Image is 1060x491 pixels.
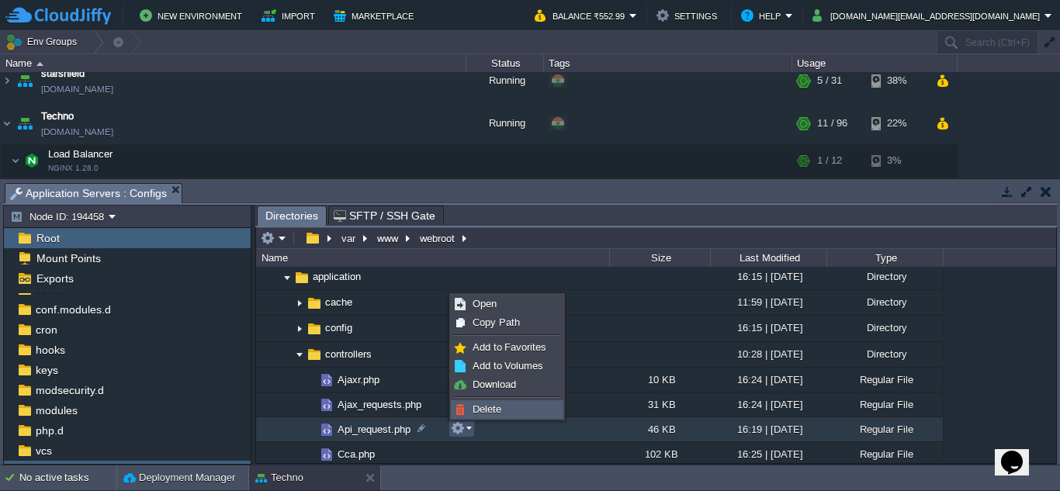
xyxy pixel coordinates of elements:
[33,444,54,458] a: vcs
[826,265,943,289] div: Directory
[41,66,85,81] a: starshield
[710,442,826,466] div: 16:25 | [DATE]
[334,206,435,225] span: SFTP / SSH Gate
[452,296,563,313] a: Open
[995,429,1044,475] iframe: chat widget
[293,269,310,286] img: AMDAwAAAACH5BAEAAAAALAAAAAABAAEAAAICRAEAOw==
[710,265,826,289] div: 16:15 | [DATE]
[47,147,115,161] span: Load Balancer
[33,383,106,397] a: modsecurity.d
[48,164,99,173] span: NGINX 1.28.0
[871,60,922,102] div: 38%
[812,6,1044,25] button: [DOMAIN_NAME][EMAIL_ADDRESS][DOMAIN_NAME]
[36,62,43,66] img: AMDAwAAAACH5BAEAAAAALAAAAAABAAEAAAICRAEAOw==
[335,398,424,411] a: Ajax_requests.php
[33,251,103,265] a: Mount Points
[10,209,109,223] button: Node ID: 194458
[323,296,355,309] a: cache
[466,102,544,144] div: Running
[306,392,318,417] img: AMDAwAAAACH5BAEAAAAALAAAAAABAAEAAAICRAEAOw==
[871,145,922,176] div: 3%
[140,6,247,25] button: New Environment
[5,6,111,26] img: CloudJiffy
[466,60,544,102] div: Running
[33,363,61,377] a: keys
[323,348,374,361] a: controllers
[19,465,116,490] div: No active tasks
[452,339,563,356] a: Add to Favorites
[33,323,60,337] span: cron
[306,346,323,363] img: AMDAwAAAACH5BAEAAAAALAAAAAABAAEAAAICRAEAOw==
[293,343,306,367] img: AMDAwAAAACH5BAEAAAAALAAAAAABAAEAAAICRAEAOw==
[306,295,323,312] img: AMDAwAAAACH5BAEAAAAALAAAAAABAAEAAAICRAEAOw==
[293,291,306,315] img: AMDAwAAAACH5BAEAAAAALAAAAAABAAEAAAICRAEAOw==
[255,470,303,486] button: Techno
[318,446,335,463] img: AMDAwAAAACH5BAEAAAAALAAAAAABAAEAAAICRAEAOw==
[473,403,501,415] span: Delete
[281,265,293,289] img: AMDAwAAAACH5BAEAAAAALAAAAAABAAEAAAICRAEAOw==
[826,316,943,340] div: Directory
[710,417,826,441] div: 16:19 | [DATE]
[473,360,543,372] span: Add to Volumes
[817,102,847,144] div: 11 / 96
[10,184,167,203] span: Application Servers : Configs
[817,145,842,176] div: 1 / 12
[42,177,64,201] img: AMDAwAAAACH5BAEAAAAALAAAAAABAAEAAAICRAEAOw==
[323,321,355,334] a: config
[41,109,74,124] span: Techno
[2,54,466,72] div: Name
[33,303,113,316] a: conf.modules.d
[473,341,546,353] span: Add to Favorites
[33,231,62,245] a: Root
[335,373,382,386] a: Ajaxr.php
[826,290,943,314] div: Directory
[306,320,323,337] img: AMDAwAAAACH5BAEAAAAALAAAAAABAAEAAAICRAEAOw==
[11,145,20,176] img: AMDAwAAAACH5BAEAAAAALAAAAAABAAEAAAICRAEAOw==
[306,442,318,466] img: AMDAwAAAACH5BAEAAAAALAAAAAABAAEAAAICRAEAOw==
[318,421,335,438] img: AMDAwAAAACH5BAEAAAAALAAAAAABAAEAAAICRAEAOw==
[334,6,418,25] button: Marketplace
[817,177,838,201] div: 1 / 12
[262,6,320,25] button: Import
[473,316,520,328] span: Copy Path
[826,368,943,392] div: Regular File
[41,124,113,140] a: [DOMAIN_NAME]
[452,401,563,418] a: Delete
[826,392,943,417] div: Regular File
[47,148,115,160] a: Load BalancerNGINX 1.28.0
[656,6,722,25] button: Settings
[33,424,66,437] a: php.d
[611,249,710,267] div: Size
[33,177,42,201] img: AMDAwAAAACH5BAEAAAAALAAAAAABAAEAAAICRAEAOw==
[310,270,363,283] span: application
[826,342,943,366] div: Directory
[14,60,36,102] img: AMDAwAAAACH5BAEAAAAALAAAAAABAAEAAAICRAEAOw==
[33,403,80,417] a: modules
[828,249,943,267] div: Type
[33,271,76,285] a: Exports
[417,231,459,245] button: webroot
[335,423,413,436] a: Api_request.php
[826,417,943,441] div: Regular File
[609,417,710,441] div: 46 KB
[793,54,957,72] div: Usage
[817,60,842,102] div: 5 / 31
[452,358,563,375] a: Add to Volumes
[473,379,516,390] span: Download
[123,470,235,486] button: Deployment Manager
[710,316,826,340] div: 16:15 | [DATE]
[33,343,68,357] a: hooks
[1,60,13,102] img: AMDAwAAAACH5BAEAAAAALAAAAAABAAEAAAICRAEAOw==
